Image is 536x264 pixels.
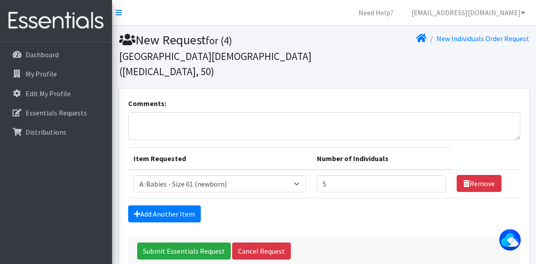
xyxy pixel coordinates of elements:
[4,46,108,64] a: Dashboard
[437,34,529,43] a: New Individuals Order Request
[404,4,532,21] a: [EMAIL_ADDRESS][DOMAIN_NAME]
[26,89,71,98] p: Edit My Profile
[311,147,451,170] th: Number of Individuals
[119,32,321,79] h1: New Request
[232,243,291,260] a: Cancel Request
[457,175,501,192] a: Remove
[119,34,311,78] small: for (4) [GEOGRAPHIC_DATA][DEMOGRAPHIC_DATA] ([MEDICAL_DATA], 50)
[351,4,401,21] a: Need Help?
[4,104,108,122] a: Essentials Requests
[128,98,166,109] label: Comments:
[4,6,108,36] img: HumanEssentials
[137,243,231,260] input: Submit Essentials Request
[26,108,87,117] p: Essentials Requests
[26,69,57,78] p: My Profile
[128,147,312,170] th: Item Requested
[4,85,108,102] a: Edit My Profile
[26,50,59,59] p: Dashboard
[26,128,66,136] p: Distributions
[4,65,108,83] a: My Profile
[4,123,108,141] a: Distributions
[128,205,201,222] a: Add Another Item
